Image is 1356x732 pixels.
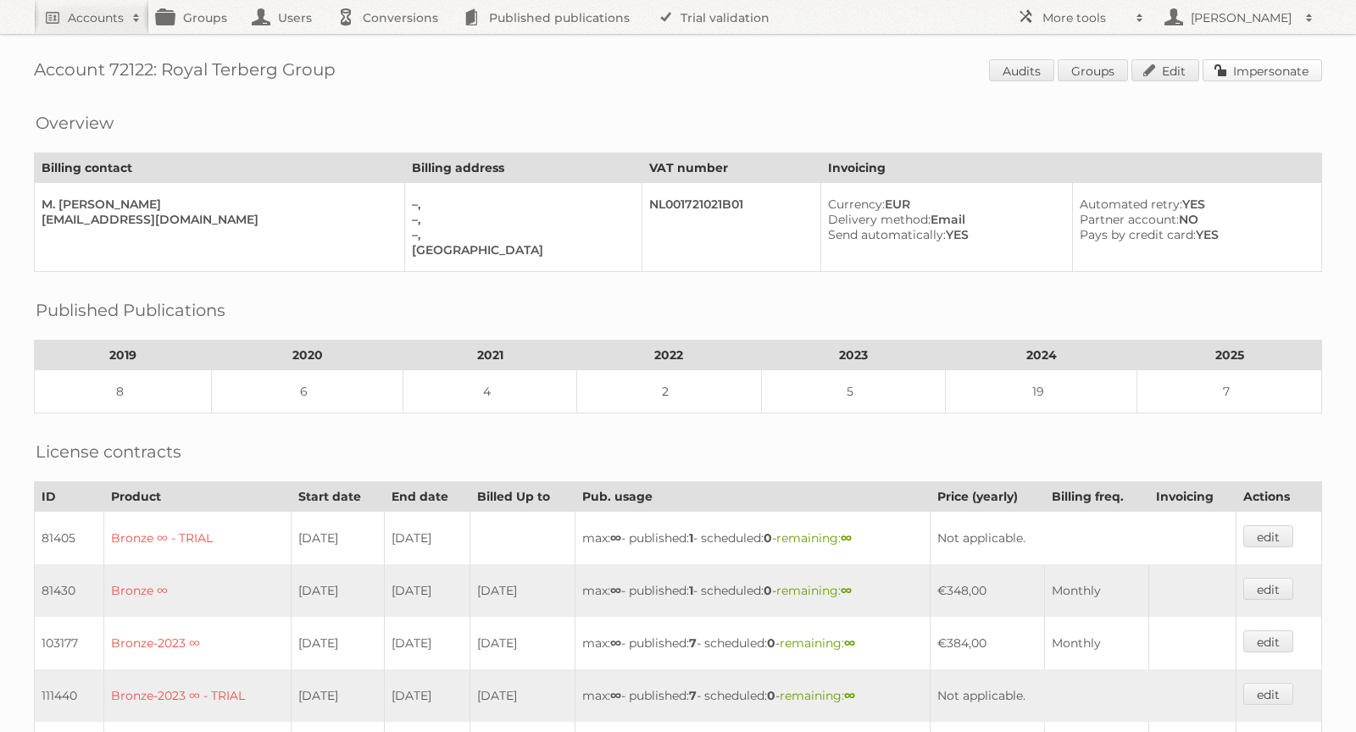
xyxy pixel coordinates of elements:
[1186,9,1297,26] h2: [PERSON_NAME]
[828,212,931,227] span: Delivery method:
[291,564,384,617] td: [DATE]
[470,669,575,722] td: [DATE]
[828,227,946,242] span: Send automatically:
[577,370,762,413] td: 2
[761,341,946,370] th: 2023
[412,242,628,258] div: [GEOGRAPHIC_DATA]
[212,341,403,370] th: 2020
[610,530,621,546] strong: ∞
[35,617,104,669] td: 103177
[384,669,470,722] td: [DATE]
[1137,370,1322,413] td: 7
[689,583,693,598] strong: 1
[1044,564,1148,617] td: Monthly
[1044,482,1148,512] th: Billing freq.
[470,482,575,512] th: Billed Up to
[780,635,855,651] span: remaining:
[104,512,292,565] td: Bronze ∞ - TRIAL
[575,617,931,669] td: max: - published: - scheduled: -
[384,617,470,669] td: [DATE]
[291,512,384,565] td: [DATE]
[828,227,1059,242] div: YES
[776,583,852,598] span: remaining:
[1080,227,1196,242] span: Pays by credit card:
[575,482,931,512] th: Pub. usage
[403,341,577,370] th: 2021
[767,635,775,651] strong: 0
[291,482,384,512] th: Start date
[36,297,225,323] h2: Published Publications
[689,635,697,651] strong: 7
[575,512,931,565] td: max: - published: - scheduled: -
[780,688,855,703] span: remaining:
[1080,212,1308,227] div: NO
[1044,617,1148,669] td: Monthly
[610,688,621,703] strong: ∞
[1080,227,1308,242] div: YES
[1131,59,1199,81] a: Edit
[1243,683,1293,705] a: edit
[821,153,1322,183] th: Invoicing
[1243,525,1293,547] a: edit
[841,583,852,598] strong: ∞
[412,197,628,212] div: –,
[104,564,292,617] td: Bronze ∞
[610,635,621,651] strong: ∞
[844,688,855,703] strong: ∞
[212,370,403,413] td: 6
[1042,9,1127,26] h2: More tools
[610,583,621,598] strong: ∞
[403,370,577,413] td: 4
[575,564,931,617] td: max: - published: - scheduled: -
[35,153,405,183] th: Billing contact
[642,153,820,183] th: VAT number
[35,669,104,722] td: 111440
[1236,482,1321,512] th: Actions
[1243,578,1293,600] a: edit
[1149,482,1237,512] th: Invoicing
[1137,341,1322,370] th: 2025
[384,564,470,617] td: [DATE]
[1080,197,1182,212] span: Automated retry:
[689,530,693,546] strong: 1
[689,688,697,703] strong: 7
[930,564,1044,617] td: €348,00
[35,512,104,565] td: 81405
[404,153,642,183] th: Billing address
[35,482,104,512] th: ID
[104,482,292,512] th: Product
[930,669,1236,722] td: Not applicable.
[575,669,931,722] td: max: - published: - scheduled: -
[844,635,855,651] strong: ∞
[946,370,1137,413] td: 19
[291,617,384,669] td: [DATE]
[828,197,1059,212] div: EUR
[776,530,852,546] span: remaining:
[412,212,628,227] div: –,
[68,9,124,26] h2: Accounts
[930,512,1236,565] td: Not applicable.
[42,212,391,227] div: [EMAIL_ADDRESS][DOMAIN_NAME]
[104,669,292,722] td: Bronze-2023 ∞ - TRIAL
[34,59,1322,85] h1: Account 72122: Royal Terberg Group
[767,688,775,703] strong: 0
[764,583,772,598] strong: 0
[36,439,181,464] h2: License contracts
[1203,59,1322,81] a: Impersonate
[577,341,762,370] th: 2022
[35,370,212,413] td: 8
[930,482,1044,512] th: Price (yearly)
[35,341,212,370] th: 2019
[42,197,391,212] div: M. [PERSON_NAME]
[1080,212,1179,227] span: Partner account:
[764,530,772,546] strong: 0
[946,341,1137,370] th: 2024
[841,530,852,546] strong: ∞
[470,564,575,617] td: [DATE]
[35,564,104,617] td: 81430
[104,617,292,669] td: Bronze-2023 ∞
[470,617,575,669] td: [DATE]
[828,197,885,212] span: Currency:
[384,482,470,512] th: End date
[1058,59,1128,81] a: Groups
